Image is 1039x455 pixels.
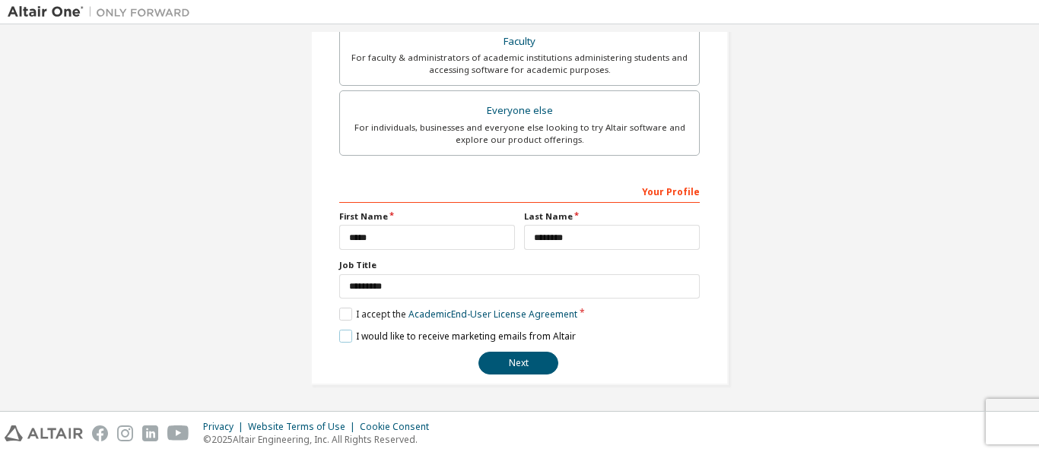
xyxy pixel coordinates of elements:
div: For faculty & administrators of academic institutions administering students and accessing softwa... [349,52,690,76]
label: Last Name [524,210,700,223]
img: facebook.svg [92,425,108,441]
label: First Name [339,210,515,223]
img: youtube.svg [167,425,189,441]
label: I would like to receive marketing emails from Altair [339,330,576,343]
button: Next [478,352,558,374]
a: Academic End-User License Agreement [408,308,577,321]
div: Website Terms of Use [248,421,360,433]
p: © 2025 Altair Engineering, Inc. All Rights Reserved. [203,433,438,446]
img: altair_logo.svg [5,425,83,441]
img: linkedin.svg [142,425,158,441]
div: Your Profile [339,179,700,203]
label: Job Title [339,259,700,271]
div: Privacy [203,421,248,433]
img: Altair One [8,5,198,20]
div: For individuals, businesses and everyone else looking to try Altair software and explore our prod... [349,122,690,146]
div: Cookie Consent [360,421,438,433]
div: Everyone else [349,100,690,122]
div: Faculty [349,31,690,52]
img: instagram.svg [117,425,133,441]
label: I accept the [339,308,577,321]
